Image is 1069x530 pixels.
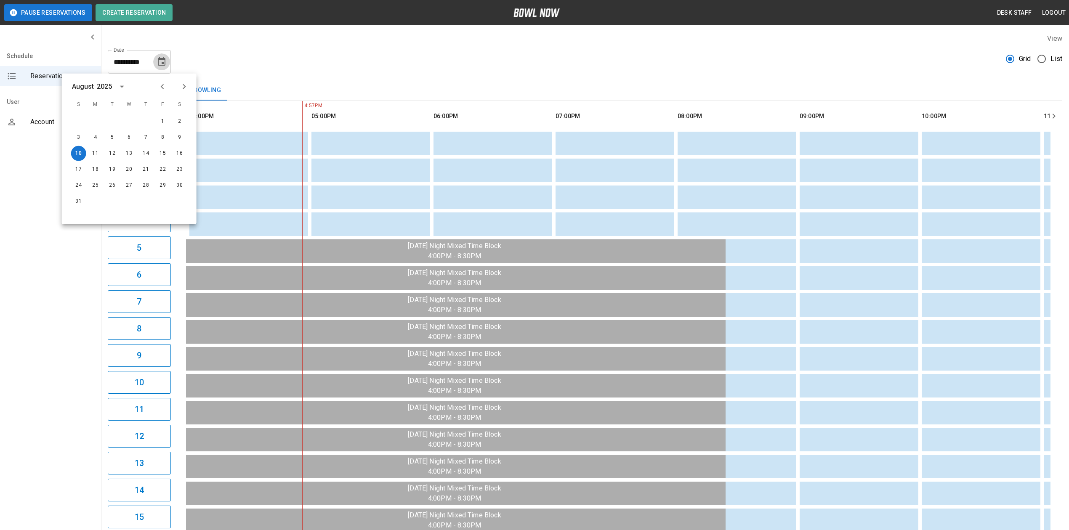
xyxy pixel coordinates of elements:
button: Aug 13, 2025 [122,146,137,161]
button: Aug 29, 2025 [155,178,170,193]
button: Aug 31, 2025 [71,194,86,209]
button: Aug 24, 2025 [71,178,86,193]
button: Aug 16, 2025 [172,146,187,161]
button: Aug 9, 2025 [172,130,187,145]
span: 4:57PM [302,102,304,110]
h6: 7 [137,295,141,308]
button: Pause Reservations [4,4,92,21]
span: List [1050,54,1062,64]
button: Aug 23, 2025 [172,162,187,177]
button: Aug 30, 2025 [172,178,187,193]
button: 5 [108,236,171,259]
span: T [105,96,120,113]
div: 2025 [97,82,112,92]
span: M [88,96,103,113]
span: Grid [1019,54,1031,64]
button: Aug 2, 2025 [172,114,187,129]
button: Aug 28, 2025 [138,178,154,193]
h6: 13 [135,456,144,470]
span: S [71,96,86,113]
button: Logout [1039,5,1069,21]
button: Aug 5, 2025 [105,130,120,145]
h6: 12 [135,429,144,443]
span: S [172,96,187,113]
h6: 15 [135,510,144,524]
h6: 5 [137,241,141,254]
button: 14 [108,479,171,501]
button: Aug 6, 2025 [122,130,137,145]
button: 15 [108,506,171,528]
h6: 14 [135,483,144,497]
button: 13 [108,452,171,474]
span: Account [30,117,94,127]
button: Aug 25, 2025 [88,178,103,193]
button: Aug 12, 2025 [105,146,120,161]
button: calendar view is open, switch to year view [114,79,129,94]
button: Desk Staff [994,5,1035,21]
button: Aug 4, 2025 [88,130,103,145]
span: F [155,96,170,113]
button: 11 [108,398,171,421]
h6: 6 [137,268,141,281]
button: Aug 17, 2025 [71,162,86,177]
button: Choose date, selected date is Aug 10, 2025 [153,53,170,70]
img: logo [513,8,560,17]
button: Aug 15, 2025 [155,146,170,161]
button: 12 [108,425,171,448]
button: Create Reservation [96,4,173,21]
h6: 10 [135,376,144,389]
button: Aug 7, 2025 [138,130,154,145]
h6: 11 [135,403,144,416]
button: Aug 27, 2025 [122,178,137,193]
button: Aug 21, 2025 [138,162,154,177]
div: August [72,82,94,92]
h6: 8 [137,322,141,335]
h6: 9 [137,349,141,362]
button: Aug 11, 2025 [88,146,103,161]
span: Reservations [30,71,94,81]
button: Aug 20, 2025 [122,162,137,177]
button: Aug 10, 2025 [71,146,86,161]
button: Aug 14, 2025 [138,146,154,161]
button: Previous month [155,79,170,94]
span: W [122,96,137,113]
button: Aug 1, 2025 [155,114,170,129]
button: Aug 22, 2025 [155,162,170,177]
button: Aug 26, 2025 [105,178,120,193]
button: 9 [108,344,171,367]
button: Aug 19, 2025 [105,162,120,177]
span: T [138,96,154,113]
button: Aug 3, 2025 [71,130,86,145]
button: 6 [108,263,171,286]
button: 10 [108,371,171,394]
button: 8 [108,317,171,340]
button: Bowling [187,80,228,101]
button: 7 [108,290,171,313]
div: inventory tabs [108,80,1062,101]
button: Aug 18, 2025 [88,162,103,177]
button: Aug 8, 2025 [155,130,170,145]
button: Next month [177,79,191,94]
label: View [1047,34,1062,42]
